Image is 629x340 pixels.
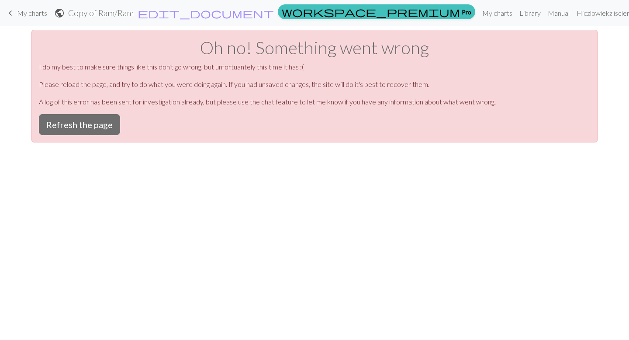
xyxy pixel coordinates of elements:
[544,4,573,22] a: Manual
[39,37,590,58] h1: Oh no! Something went wrong
[39,79,590,90] p: Please reload the page, and try to do what you were doing again. If you had unsaved changes, the ...
[138,7,274,19] span: edit_document
[278,4,475,19] a: Pro
[39,97,590,107] p: A log of this error has been sent for investigation already, but please use the chat feature to l...
[39,114,120,135] button: Refresh the page
[516,4,544,22] a: Library
[5,6,47,21] a: My charts
[479,4,516,22] a: My charts
[54,7,65,19] span: public
[17,9,47,17] span: My charts
[5,7,16,19] span: keyboard_arrow_left
[68,8,134,18] h2: Copy of Ram / Ram
[282,6,460,18] span: workspace_premium
[39,62,590,72] p: I do my best to make sure things like this don't go wrong, but unfortuantely this time it has :(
